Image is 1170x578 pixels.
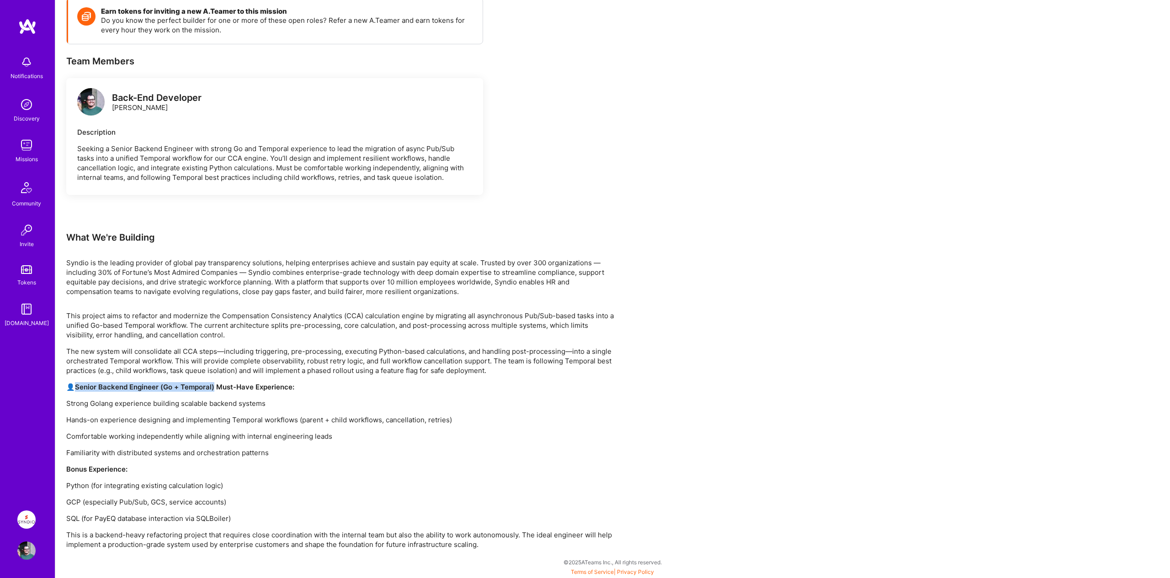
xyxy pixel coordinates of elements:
p: Strong Golang experience building scalable backend systems [66,399,615,408]
p: GCP (especially Pub/Sub, GCS, service accounts) [66,497,615,507]
img: logo [77,88,105,116]
img: Community [16,177,37,199]
a: Terms of Service [571,568,614,575]
div: Tokens [17,278,36,287]
img: Syndio: CCA Workflow Orchestration Migration [17,510,36,529]
div: Missions [16,154,38,164]
div: What We're Building [66,231,615,243]
img: guide book [17,300,36,318]
img: logo [18,18,37,35]
p: Comfortable working independently while aligning with internal engineering leads [66,431,615,441]
div: Community [12,199,41,208]
img: User Avatar [17,541,36,560]
p: Syndio is the leading provider of global pay transparency solutions, helping enterprises achieve ... [66,258,615,296]
a: User Avatar [15,541,38,560]
a: Privacy Policy [617,568,654,575]
p: Seeking a Senior Backend Engineer with strong Go and Temporal experience to lead the migration of... [77,144,472,182]
strong: Bonus Experience: [66,465,128,473]
img: Token icon [77,7,96,26]
p: SQL (for PayEQ database interaction via SQLBoiler) [66,514,615,523]
div: Discovery [14,114,40,123]
span: | [571,568,654,575]
img: discovery [17,95,36,114]
div: Notifications [11,71,43,81]
strong: Senior Backend Engineer (Go + Temporal) Must-Have Experience: [75,383,294,391]
p: The new system will consolidate all CCA steps—including triggering, pre-processing, executing Pyt... [66,347,615,375]
div: [PERSON_NAME] [112,93,202,112]
div: © 2025 ATeams Inc., All rights reserved. [55,551,1170,573]
a: logo [77,88,105,118]
p: Familiarity with distributed systems and orchestration patterns [66,448,615,457]
img: teamwork [17,136,36,154]
div: Invite [20,239,34,249]
img: Invite [17,221,36,239]
p: This project aims to refactor and modernize the Compensation Consistency Analytics (CCA) calculat... [66,311,615,340]
p: Do you know the perfect builder for one or more of these open roles? Refer a new A.Teamer and ear... [101,16,473,35]
p: 👤 [66,382,615,392]
p: This is a backend-heavy refactoring project that requires close coordination with the internal te... [66,530,615,549]
div: Description [77,127,472,137]
p: Hands-on experience designing and implementing Temporal workflows (parent + child workflows, canc... [66,415,615,425]
h4: Earn tokens for inviting a new A.Teamer to this mission [101,7,473,16]
div: Back-End Developer [112,93,202,103]
p: Python (for integrating existing calculation logic) [66,481,615,490]
img: bell [17,53,36,71]
div: Team Members [66,55,483,67]
img: tokens [21,265,32,274]
a: Syndio: CCA Workflow Orchestration Migration [15,510,38,529]
div: [DOMAIN_NAME] [5,318,49,328]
